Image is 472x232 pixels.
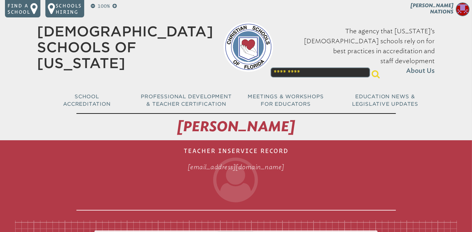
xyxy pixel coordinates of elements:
[352,94,418,107] span: Education News & Legislative Updates
[410,2,453,15] span: [PERSON_NAME] Nations
[56,2,82,15] p: Schools Hiring
[76,143,396,211] h1: Teacher Inservice Record
[63,94,110,107] span: School Accreditation
[248,94,324,107] span: Meetings & Workshops for Educators
[456,2,470,16] img: 64fb23f14621b6559be5faf2498d693e
[283,26,435,76] p: The agency that [US_STATE]’s [DEMOGRAPHIC_DATA] schools rely on for best practices in accreditati...
[7,2,30,15] p: Find a school
[406,66,435,76] span: About Us
[37,23,213,71] a: [DEMOGRAPHIC_DATA] Schools of [US_STATE]
[223,22,273,72] img: csf-logo-web-colors.png
[141,94,231,107] span: Professional Development & Teacher Certification
[177,118,295,135] span: [PERSON_NAME]
[96,2,111,10] p: 100%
